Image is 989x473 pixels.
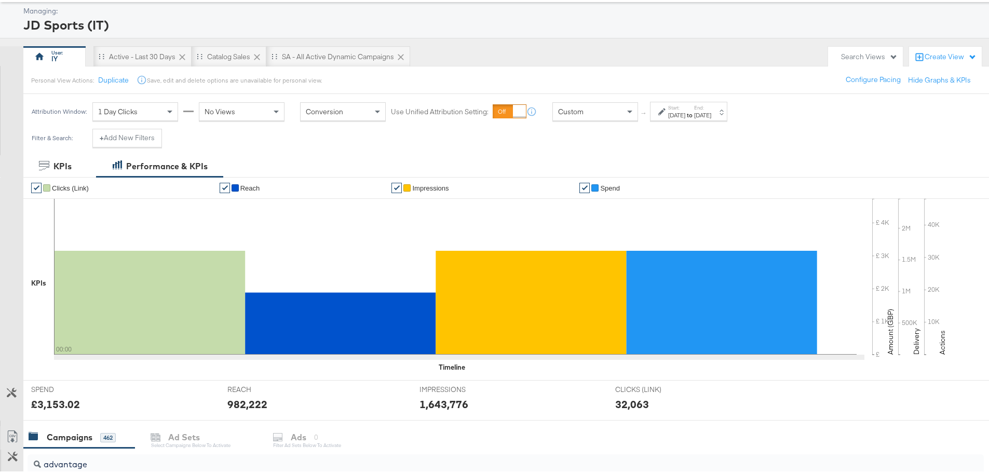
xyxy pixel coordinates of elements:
div: [DATE] [668,109,685,117]
div: Drag to reorder tab [197,51,202,57]
span: Impressions [412,182,449,190]
div: Campaigns [47,429,92,441]
div: £3,153.02 [31,395,80,410]
span: REACH [227,383,305,393]
strong: + [100,131,104,141]
div: KPIs [53,158,72,170]
a: ✔ [579,181,590,191]
div: Timeline [439,360,465,370]
text: Actions [938,328,947,353]
button: Hide Graphs & KPIs [908,73,971,83]
div: Create View [925,50,977,60]
div: SA - All Active Dynamic Campaigns [282,50,394,60]
div: KPIs [31,276,46,286]
div: Performance & KPIs [126,158,208,170]
span: CLICKS (LINK) [615,383,693,393]
label: Use Unified Attribution Setting: [391,105,489,115]
a: ✔ [391,181,402,191]
div: 982,222 [227,395,267,410]
text: Amount (GBP) [886,307,895,353]
div: Drag to reorder tab [99,51,104,57]
a: ✔ [220,181,230,191]
div: Save, edit and delete options are unavailable for personal view. [147,74,322,83]
div: Search Views [841,50,898,60]
span: Spend [600,182,620,190]
span: Custom [558,105,584,114]
div: JD Sports (IT) [23,14,984,32]
label: End: [694,102,711,109]
input: Search Campaigns by Name, ID or Objective [41,448,896,468]
div: 462 [100,431,116,440]
div: Personal View Actions: [31,74,94,83]
span: 1 Day Clicks [98,105,138,114]
div: Attribution Window: [31,106,87,113]
div: Active - Last 30 Days [109,50,175,60]
div: Filter & Search: [31,132,73,140]
a: ✔ [31,181,42,191]
button: Duplicate [98,73,129,83]
button: +Add New Filters [92,127,162,145]
strong: to [685,109,694,117]
span: ↑ [639,110,649,113]
span: Conversion [306,105,343,114]
div: [DATE] [694,109,711,117]
button: Configure Pacing [838,69,908,87]
div: 1,643,776 [419,395,468,410]
text: Delivery [912,326,921,353]
div: IY [51,52,58,62]
div: 32,063 [615,395,649,410]
span: IMPRESSIONS [419,383,497,393]
div: Drag to reorder tab [272,51,277,57]
div: Managing: [23,4,984,14]
span: Clicks (Link) [52,182,89,190]
span: Reach [240,182,260,190]
label: Start: [668,102,685,109]
span: No Views [205,105,235,114]
span: SPEND [31,383,109,393]
div: Catalog Sales [207,50,250,60]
